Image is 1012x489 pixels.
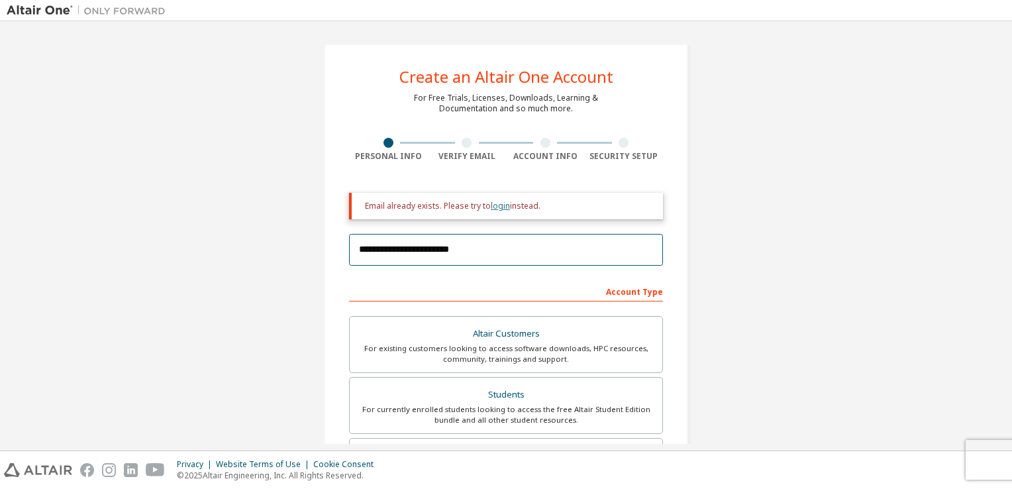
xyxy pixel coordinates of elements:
img: Altair One [7,4,172,17]
div: Students [358,386,654,404]
div: Privacy [177,459,216,470]
div: Verify Email [428,151,507,162]
div: For Free Trials, Licenses, Downloads, Learning & Documentation and so much more. [414,93,598,114]
div: Website Terms of Use [216,459,313,470]
img: youtube.svg [146,463,165,477]
img: altair_logo.svg [4,463,72,477]
div: Personal Info [349,151,428,162]
div: Account Info [506,151,585,162]
div: Account Type [349,280,663,301]
div: Cookie Consent [313,459,381,470]
img: facebook.svg [80,463,94,477]
a: login [491,200,510,211]
div: For existing customers looking to access software downloads, HPC resources, community, trainings ... [358,343,654,364]
div: Email already exists. Please try to instead. [365,201,652,211]
div: Create an Altair One Account [399,69,613,85]
div: For currently enrolled students looking to access the free Altair Student Edition bundle and all ... [358,404,654,425]
img: instagram.svg [102,463,116,477]
div: Altair Customers [358,325,654,343]
img: linkedin.svg [124,463,138,477]
div: Security Setup [585,151,664,162]
p: © 2025 Altair Engineering, Inc. All Rights Reserved. [177,470,381,481]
